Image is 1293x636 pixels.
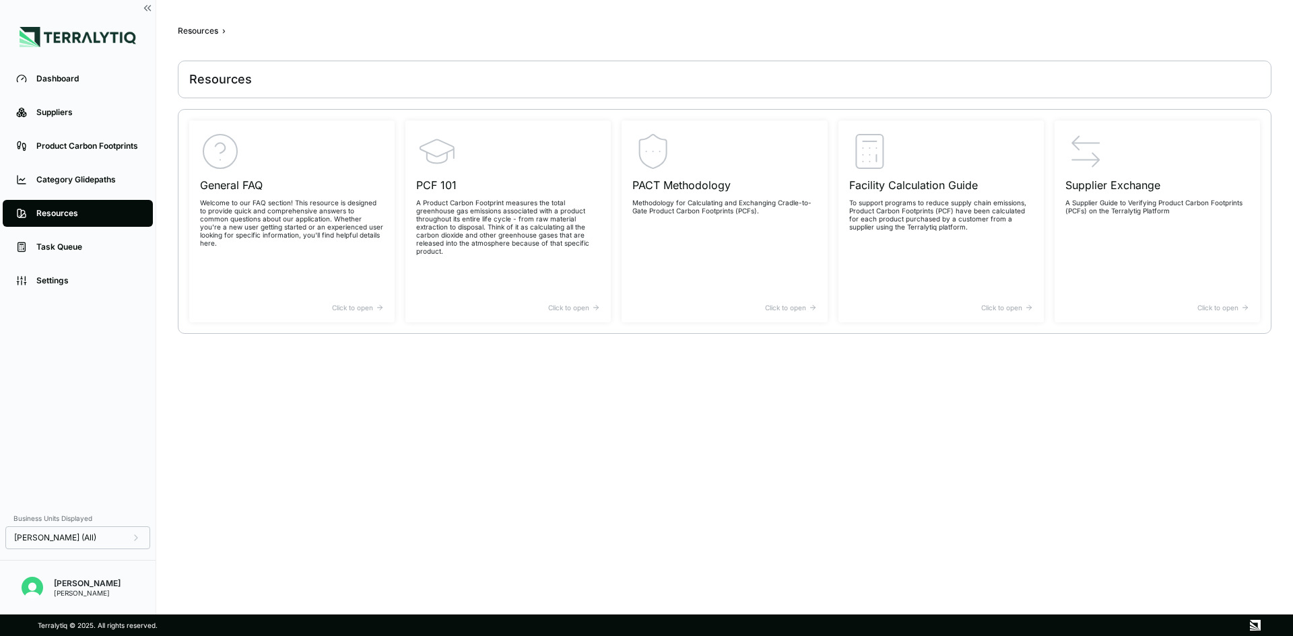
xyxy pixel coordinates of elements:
[632,177,816,193] h3: PACT Methodology
[36,275,139,286] div: Settings
[36,208,139,219] div: Resources
[14,532,96,543] span: [PERSON_NAME] (All)
[1055,120,1260,322] a: Supplier ExchangeA Supplier Guide to Verifying Product Carbon Footprints (PCFs) on the Terralytig...
[200,177,384,193] h3: General FAQ
[54,578,121,589] div: [PERSON_NAME]
[20,27,136,47] img: Logo
[16,571,48,604] button: Open user button
[849,199,1033,231] p: To support programs to reduce supply chain emissions, Product Carbon Footprints (PCF) have been c...
[416,199,600,255] p: A Product Carbon Footprint measures the total greenhouse gas emissions associated with a product ...
[632,199,816,215] p: Methodology for Calculating and Exchanging Cradle-to-Gate Product Carbon Footprints (PCFs).
[405,120,611,322] a: PCF 101A Product Carbon Footprint measures the total greenhouse gas emissions associated with a p...
[200,304,384,312] div: Click to open
[622,120,827,322] a: PACT MethodologyMethodology for Calculating and Exchanging Cradle-to-Gate Product Carbon Footprin...
[222,26,226,36] span: ›
[36,73,139,84] div: Dashboard
[1065,304,1249,312] div: Click to open
[36,141,139,151] div: Product Carbon Footprints
[632,304,816,312] div: Click to open
[5,510,150,526] div: Business Units Displayed
[36,107,139,118] div: Suppliers
[54,589,121,597] div: [PERSON_NAME]
[22,577,43,598] img: Mridul Gupta
[849,304,1033,312] div: Click to open
[849,177,1033,193] h3: Facility Calculation Guide
[838,120,1044,322] a: Facility Calculation GuideTo support programs to reduce supply chain emissions, Product Carbon Fo...
[416,177,600,193] h3: PCF 101
[1065,177,1249,193] h3: Supplier Exchange
[189,120,395,322] a: General FAQWelcome to our FAQ section! This resource is designed to provide quick and comprehensi...
[178,26,218,36] div: Resources
[200,199,384,247] p: Welcome to our FAQ section! This resource is designed to provide quick and comprehensive answers ...
[189,71,252,87] div: Resources
[1065,199,1249,215] p: A Supplier Guide to Verifying Product Carbon Footprints (PCFs) on the Terralytig Platform
[36,242,139,252] div: Task Queue
[416,304,600,312] div: Click to open
[36,174,139,185] div: Category Glidepaths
